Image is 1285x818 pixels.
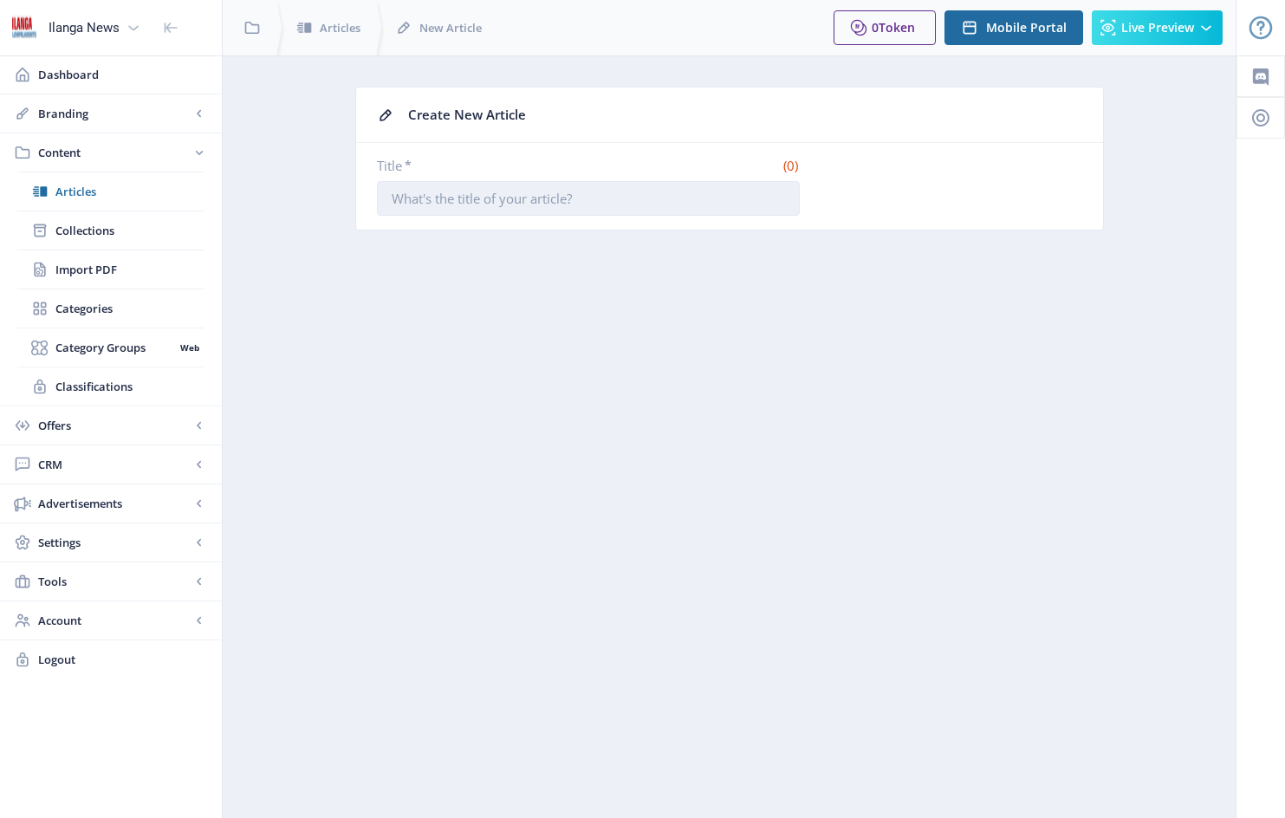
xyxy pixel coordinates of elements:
label: Title [377,157,581,174]
a: Category GroupsWeb [17,328,204,367]
a: Articles [17,172,204,211]
span: Collections [55,222,204,239]
span: Account [38,612,191,629]
a: Import PDF [17,250,204,289]
span: Settings [38,534,191,551]
span: Token [879,19,915,36]
span: Import PDF [55,261,204,278]
input: What's the title of your article? [377,181,800,216]
a: Classifications [17,367,204,406]
span: Articles [320,19,360,36]
span: Content [38,144,191,161]
span: Advertisements [38,495,191,512]
span: Mobile Portal [986,21,1067,35]
img: 6e32966d-d278-493e-af78-9af65f0c2223.png [10,14,38,42]
span: Classifications [55,378,204,395]
button: Mobile Portal [944,10,1083,45]
span: Live Preview [1121,21,1194,35]
a: Categories [17,289,204,328]
a: Collections [17,211,204,250]
span: Logout [38,651,208,668]
span: Branding [38,105,191,122]
span: Categories [55,300,204,317]
span: (0) [781,157,800,174]
div: Ilanga News [49,9,120,47]
span: Dashboard [38,66,208,83]
span: Offers [38,417,191,434]
span: New Article [419,19,482,36]
span: Category Groups [55,339,174,356]
div: Create New Article [408,101,1082,128]
nb-badge: Web [174,339,204,356]
button: 0Token [834,10,936,45]
span: Articles [55,183,204,200]
button: Live Preview [1092,10,1223,45]
span: CRM [38,456,191,473]
span: Tools [38,573,191,590]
